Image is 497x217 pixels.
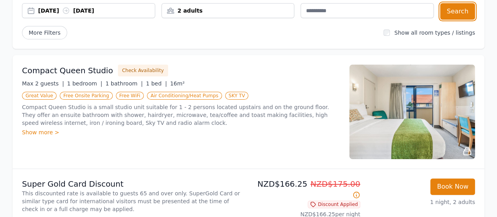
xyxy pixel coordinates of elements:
div: [DATE] [DATE] [38,7,155,15]
label: Show all room types / listings [394,30,475,36]
span: 1 bedroom | [67,80,103,87]
p: 1 night, 2 adults [367,198,475,206]
span: More Filters [22,26,67,39]
p: This discounted rate is available to guests 65 and over only. SuperGold Card or similar type card... [22,189,246,213]
button: Search [440,3,475,20]
span: 16m² [170,80,185,87]
span: Air Conditioning/Heat Pumps [147,92,222,100]
span: Free WiFi [116,92,144,100]
span: Max 2 guests | [22,80,64,87]
p: Compact Queen Studio is a small studio unit suitable for 1 - 2 persons located upstairs and on th... [22,103,340,127]
span: Great Value [22,92,57,100]
button: Check Availability [118,65,168,76]
span: 1 bathroom | [105,80,143,87]
p: Super Gold Card Discount [22,178,246,189]
p: NZD$166.25 [252,178,360,200]
div: 2 adults [162,7,294,15]
button: Book Now [430,178,475,195]
span: NZD$175.00 [310,179,360,189]
span: SKY TV [225,92,249,100]
span: Discount Applied [308,200,360,208]
h3: Compact Queen Studio [22,65,113,76]
span: 1 bed | [146,80,167,87]
div: Show more > [22,128,340,136]
span: Free Onsite Parking [60,92,112,100]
